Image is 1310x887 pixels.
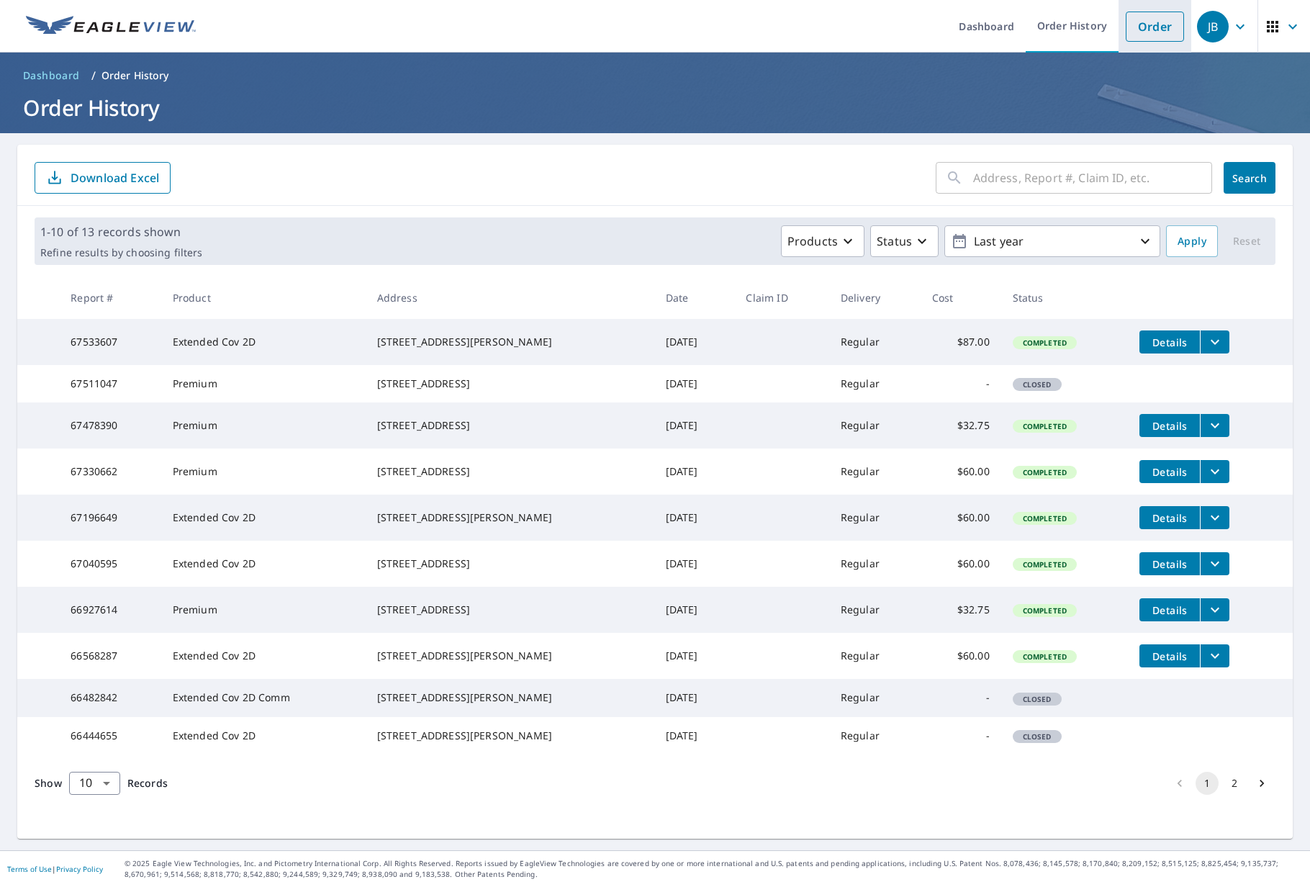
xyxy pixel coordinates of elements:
span: Details [1148,557,1191,571]
td: Regular [829,587,921,633]
span: Completed [1014,513,1075,523]
div: [STREET_ADDRESS][PERSON_NAME] [377,729,643,743]
td: - [921,679,1001,716]
td: Premium [161,449,366,495]
p: Refine results by choosing filters [40,246,202,259]
button: detailsBtn-66568287 [1139,644,1200,667]
th: Claim ID [734,276,828,319]
td: [DATE] [654,717,735,755]
button: Last year [944,225,1160,257]
span: Closed [1014,379,1060,390]
p: © 2025 Eagle View Technologies, Inc. and Pictometry International Corp. All Rights Reserved. Repo... [125,858,1303,880]
button: Products [781,225,864,257]
td: $60.00 [921,495,1001,541]
td: $32.75 [921,587,1001,633]
div: [STREET_ADDRESS][PERSON_NAME] [377,335,643,349]
td: Regular [829,449,921,495]
td: Regular [829,402,921,449]
span: Completed [1014,338,1075,348]
div: 10 [69,763,120,803]
button: detailsBtn-67330662 [1139,460,1200,483]
div: [STREET_ADDRESS] [377,418,643,433]
td: Regular [829,495,921,541]
div: [STREET_ADDRESS][PERSON_NAME] [377,510,643,525]
button: detailsBtn-67533607 [1139,330,1200,354]
th: Delivery [829,276,921,319]
span: Details [1148,511,1191,525]
button: detailsBtn-67196649 [1139,506,1200,529]
li: / [91,67,96,84]
td: - [921,365,1001,402]
span: Completed [1014,421,1075,431]
td: Regular [829,541,921,587]
input: Address, Report #, Claim ID, etc. [973,158,1212,198]
span: Search [1235,171,1264,185]
button: detailsBtn-67040595 [1139,552,1200,575]
td: $87.00 [921,319,1001,365]
p: Last year [968,229,1137,254]
div: Show 10 records [69,772,120,795]
td: Extended Cov 2D [161,495,366,541]
td: Extended Cov 2D [161,717,366,755]
td: 66568287 [59,633,161,679]
nav: pagination navigation [1166,772,1275,795]
td: 66927614 [59,587,161,633]
td: [DATE] [654,679,735,716]
div: [STREET_ADDRESS] [377,464,643,479]
span: Show [35,776,62,790]
td: Regular [829,679,921,716]
td: [DATE] [654,495,735,541]
td: $60.00 [921,449,1001,495]
button: Status [870,225,939,257]
a: Order [1126,12,1184,42]
div: [STREET_ADDRESS][PERSON_NAME] [377,690,643,705]
td: 67330662 [59,449,161,495]
td: 67478390 [59,402,161,449]
td: [DATE] [654,402,735,449]
td: Extended Cov 2D [161,633,366,679]
button: Go to page 2 [1223,772,1246,795]
p: Status [877,233,912,250]
span: Details [1148,649,1191,663]
td: 67511047 [59,365,161,402]
div: JB [1197,11,1229,42]
td: 66444655 [59,717,161,755]
a: Privacy Policy [56,864,103,874]
span: Completed [1014,467,1075,477]
button: filesDropdownBtn-66927614 [1200,598,1229,621]
td: $32.75 [921,402,1001,449]
td: [DATE] [654,365,735,402]
th: Date [654,276,735,319]
p: 1-10 of 13 records shown [40,223,202,240]
td: $60.00 [921,541,1001,587]
span: Details [1148,603,1191,617]
td: Regular [829,365,921,402]
span: Completed [1014,559,1075,569]
button: filesDropdownBtn-67330662 [1200,460,1229,483]
th: Report # [59,276,161,319]
p: Products [787,233,838,250]
button: filesDropdownBtn-67040595 [1200,552,1229,575]
button: Search [1224,162,1275,194]
td: 67533607 [59,319,161,365]
button: Go to next page [1250,772,1273,795]
button: page 1 [1196,772,1219,795]
span: Apply [1178,233,1206,251]
button: Apply [1166,225,1218,257]
button: filesDropdownBtn-66568287 [1200,644,1229,667]
td: Regular [829,717,921,755]
div: [STREET_ADDRESS] [377,603,643,617]
span: Records [127,776,168,790]
td: [DATE] [654,633,735,679]
td: Premium [161,365,366,402]
td: Premium [161,402,366,449]
a: Terms of Use [7,864,52,874]
td: 67040595 [59,541,161,587]
p: Download Excel [71,170,159,186]
td: [DATE] [654,587,735,633]
span: Details [1148,465,1191,479]
button: Download Excel [35,162,171,194]
span: Completed [1014,652,1075,662]
button: filesDropdownBtn-67478390 [1200,414,1229,437]
td: 66482842 [59,679,161,716]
